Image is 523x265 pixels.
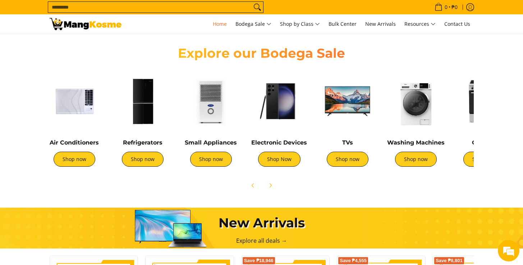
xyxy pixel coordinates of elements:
[280,20,320,29] span: Shop by Class
[342,139,353,146] a: TVs
[329,20,357,27] span: Bulk Center
[50,18,121,30] img: Mang Kosme: Your Home Appliances Warehouse Sale Partner!
[441,14,474,34] a: Contact Us
[112,71,173,132] img: Refrigerators
[249,71,310,132] img: Electronic Devices
[276,14,324,34] a: Shop by Class
[252,2,263,13] button: Search
[122,152,164,167] a: Shop now
[450,5,459,10] span: ₱0
[327,152,368,167] a: Shop now
[209,14,230,34] a: Home
[472,139,496,146] a: Cookers
[365,20,396,27] span: New Arrivals
[317,71,378,132] img: TVs
[251,139,307,146] a: Electronic Devices
[404,20,436,29] span: Resources
[463,152,505,167] a: Shop now
[129,14,474,34] nav: Main Menu
[454,71,515,132] img: Cookers
[180,71,242,132] img: Small Appliances
[444,20,470,27] span: Contact Us
[340,259,367,263] span: Save ₱4,555
[236,237,287,245] a: Explore all deals →
[362,14,399,34] a: New Arrivals
[262,178,278,193] button: Next
[245,178,261,193] button: Previous
[395,152,437,167] a: Shop now
[244,259,274,263] span: Save ₱18,946
[157,45,366,61] h2: Explore our Bodega Sale
[258,152,301,167] a: Shop Now
[385,71,446,132] img: Washing Machines
[232,14,275,34] a: Bodega Sale
[44,71,105,132] img: Air Conditioners
[432,3,460,11] span: •
[235,20,271,29] span: Bodega Sale
[213,20,227,27] span: Home
[54,152,95,167] a: Shop now
[436,259,463,263] span: Save ₱8,801
[325,14,360,34] a: Bulk Center
[444,5,449,10] span: 0
[185,139,237,146] a: Small Appliances
[401,14,439,34] a: Resources
[190,152,232,167] a: Shop now
[123,139,162,146] a: Refrigerators
[387,139,445,146] a: Washing Machines
[50,139,99,146] a: Air Conditioners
